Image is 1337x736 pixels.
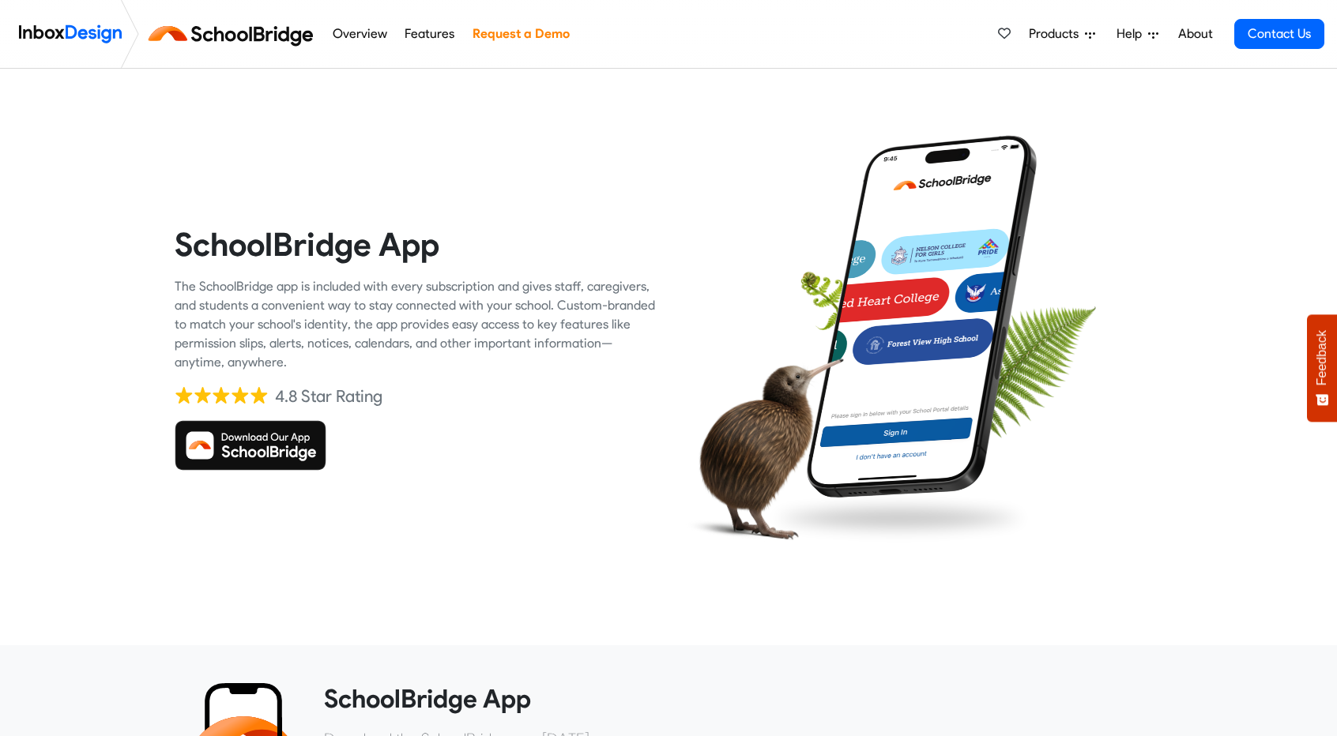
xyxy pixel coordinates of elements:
[1029,24,1085,43] span: Products
[401,18,459,50] a: Features
[175,224,657,265] heading: SchoolBridge App
[762,489,1035,547] img: shadow.png
[175,420,326,471] img: Download SchoolBridge App
[275,385,382,408] div: 4.8 Star Rating
[328,18,391,50] a: Overview
[1315,330,1329,385] span: Feedback
[145,15,323,53] img: schoolbridge logo
[324,683,1151,715] heading: SchoolBridge App
[680,344,844,553] img: kiwi_bird.png
[1117,24,1148,43] span: Help
[468,18,574,50] a: Request a Demo
[1173,18,1217,50] a: About
[1234,19,1324,49] a: Contact Us
[1307,314,1337,422] button: Feedback - Show survey
[175,277,657,372] div: The SchoolBridge app is included with every subscription and gives staff, caregivers, and student...
[1023,18,1102,50] a: Products
[795,134,1049,499] img: phone.png
[1110,18,1165,50] a: Help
